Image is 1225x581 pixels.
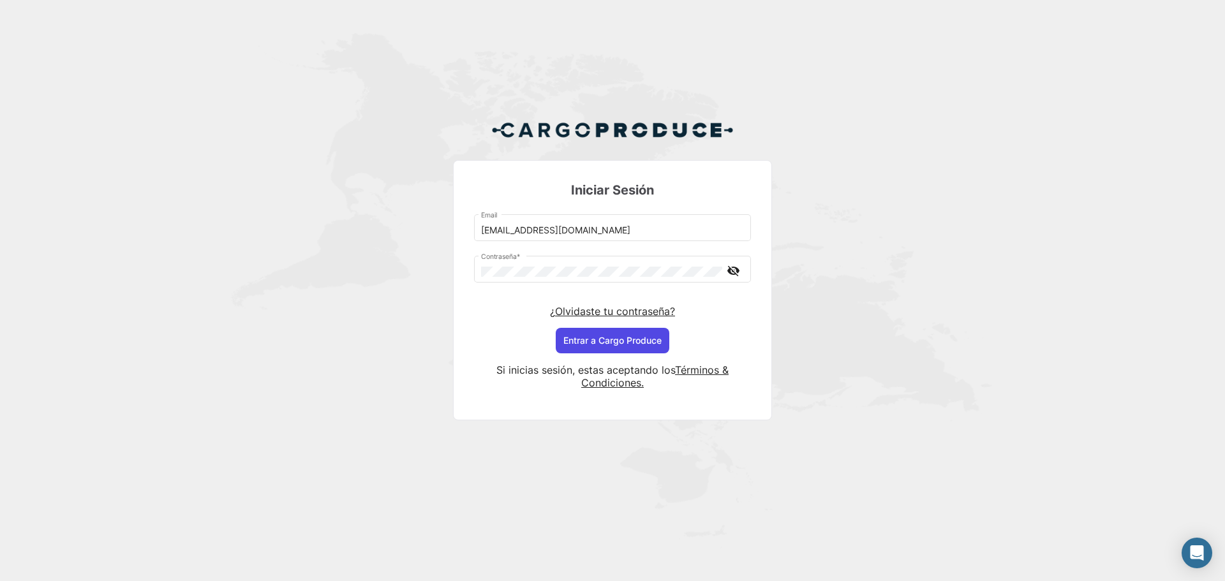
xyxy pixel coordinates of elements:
[581,364,729,389] a: Términos & Condiciones.
[725,263,741,279] mat-icon: visibility_off
[491,115,734,145] img: Cargo Produce Logo
[1182,538,1212,568] div: Abrir Intercom Messenger
[474,181,751,199] h3: Iniciar Sesión
[481,225,745,236] input: Email
[496,364,675,376] span: Si inicias sesión, estas aceptando los
[556,328,669,353] button: Entrar a Cargo Produce
[550,305,675,318] a: ¿Olvidaste tu contraseña?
